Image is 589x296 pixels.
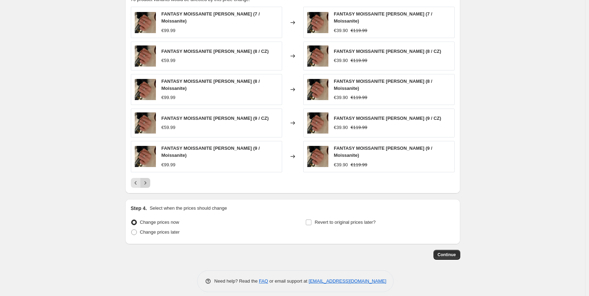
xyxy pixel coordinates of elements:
[334,124,348,131] div: €39.90
[307,112,328,134] img: 1_f6d73753-4a96-474b-a731-1a0c82c0e26c_80x.jpg
[309,278,386,284] a: [EMAIL_ADDRESS][DOMAIN_NAME]
[162,94,176,101] div: €99.99
[162,161,176,168] div: €99.99
[334,94,348,101] div: €39.90
[135,112,156,134] img: 1_f6d73753-4a96-474b-a731-1a0c82c0e26c_80x.jpg
[334,116,441,121] span: FANTASY MOISSANITE [PERSON_NAME] (9 / CZ)
[135,146,156,167] img: 1_f6d73753-4a96-474b-a731-1a0c82c0e26c_80x.jpg
[334,79,432,91] span: FANTASY MOISSANITE [PERSON_NAME] (8 / Moissanite)
[307,45,328,67] img: 1_f6d73753-4a96-474b-a731-1a0c82c0e26c_80x.jpg
[351,27,367,34] strike: €119.99
[135,45,156,67] img: 1_f6d73753-4a96-474b-a731-1a0c82c0e26c_80x.jpg
[307,12,328,33] img: 1_f6d73753-4a96-474b-a731-1a0c82c0e26c_80x.jpg
[315,220,376,225] span: Revert to original prices later?
[131,178,141,188] button: Previous
[162,146,260,158] span: FANTASY MOISSANITE [PERSON_NAME] (9 / Moissanite)
[162,57,176,64] div: €59.99
[259,278,268,284] a: FAQ
[162,49,269,54] span: FANTASY MOISSANITE [PERSON_NAME] (8 / CZ)
[334,161,348,168] div: €39.90
[135,79,156,100] img: 1_f6d73753-4a96-474b-a731-1a0c82c0e26c_80x.jpg
[135,12,156,33] img: 1_f6d73753-4a96-474b-a731-1a0c82c0e26c_80x.jpg
[162,116,269,121] span: FANTASY MOISSANITE [PERSON_NAME] (9 / CZ)
[140,220,179,225] span: Change prices now
[162,27,176,34] div: €99.99
[438,252,456,258] span: Continue
[433,250,460,260] button: Continue
[334,57,348,64] div: €39.90
[162,11,260,24] span: FANTASY MOISSANITE [PERSON_NAME] (7 / Moissanite)
[351,94,367,101] strike: €119.99
[334,146,432,158] span: FANTASY MOISSANITE [PERSON_NAME] (9 / Moissanite)
[268,278,309,284] span: or email support at
[351,124,367,131] strike: €119.99
[334,49,441,54] span: FANTASY MOISSANITE [PERSON_NAME] (8 / CZ)
[351,161,367,168] strike: €119.99
[307,146,328,167] img: 1_f6d73753-4a96-474b-a731-1a0c82c0e26c_80x.jpg
[334,27,348,34] div: €39.90
[150,205,227,212] p: Select when the prices should change
[214,278,259,284] span: Need help? Read the
[334,11,432,24] span: FANTASY MOISSANITE [PERSON_NAME] (7 / Moissanite)
[162,124,176,131] div: €59.99
[351,57,367,64] strike: €119.99
[140,229,180,235] span: Change prices later
[131,205,147,212] h2: Step 4.
[131,178,150,188] nav: Pagination
[307,79,328,100] img: 1_f6d73753-4a96-474b-a731-1a0c82c0e26c_80x.jpg
[162,79,260,91] span: FANTASY MOISSANITE [PERSON_NAME] (8 / Moissanite)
